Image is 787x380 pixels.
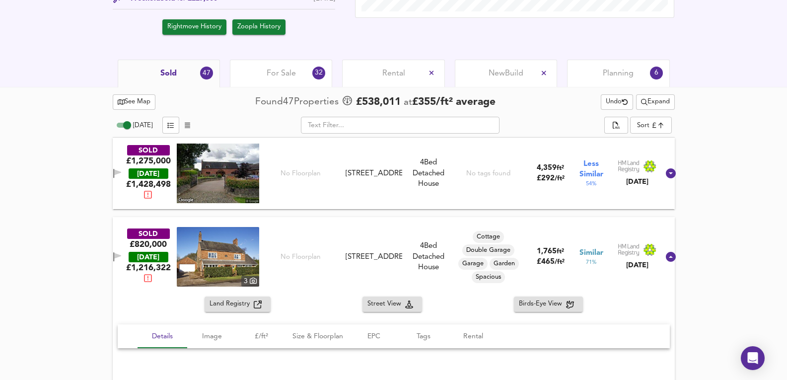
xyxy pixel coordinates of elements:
div: Garden [490,258,519,270]
span: See Map [118,96,151,108]
span: Size & Floorplan [292,330,343,343]
button: Expand [636,94,675,110]
span: 1,765 [537,248,557,255]
div: [STREET_ADDRESS] [346,168,402,179]
div: SOLD [127,228,170,239]
button: See Map [113,94,156,110]
svg: Show Details [665,251,677,263]
span: Tags [405,330,442,343]
div: 4 Bed Detached House [406,241,451,273]
div: SOLD£1,275,000 [DATE]£1,428,498No Floorplan[STREET_ADDRESS]4Bed Detached HouseNo tags found4,359f... [113,138,675,209]
span: Planning [603,68,634,79]
span: Birds-Eye View [519,299,566,310]
button: Birds-Eye View [514,297,583,312]
img: Land Registry [618,243,656,256]
img: Land Registry [618,160,656,173]
span: No Floorplan [281,169,321,178]
div: 6 [650,67,663,79]
span: Zoopla History [237,21,281,33]
span: £/ft² [243,330,281,343]
span: Rightmove History [167,21,221,33]
span: / ft² [555,175,565,182]
span: Undo [606,96,628,108]
div: Found 47 Propert ies [255,95,341,109]
button: Land Registry [205,297,271,312]
div: [DATE] [618,177,656,187]
div: [STREET_ADDRESS] [346,252,402,262]
span: Details [143,330,181,343]
span: 4,359 [537,164,557,172]
span: £ 1,428,498 [126,179,171,202]
span: [DATE] [133,122,152,129]
div: [DATE] [129,168,168,179]
button: Undo [601,94,633,110]
div: [DATE] [618,260,656,270]
span: Less Similar [579,159,603,180]
span: For Sale [267,68,296,79]
div: [DATE] [129,252,168,262]
span: £ 538,011 [356,95,401,110]
div: SOLD£820,000 [DATE]£1,216,322property thumbnail 3 No Floorplan[STREET_ADDRESS]4Bed Detached House... [113,217,675,297]
span: ft² [557,165,564,171]
span: / ft² [555,259,565,265]
div: No tags found [466,169,510,178]
span: £ 1,216,322 [126,262,171,285]
div: 47 [200,67,213,79]
div: Sort [637,121,649,130]
div: £820,000 [130,239,167,250]
span: Double Garage [462,246,514,255]
button: Zoopla History [232,19,286,35]
span: No Floorplan [281,252,321,262]
div: 4 Bed Detached House [406,157,451,189]
span: £ 465 [537,258,565,266]
span: Image [193,330,231,343]
div: split button [604,117,628,134]
span: Street View [367,299,405,310]
span: 71 % [586,258,596,266]
span: £ 292 [537,175,565,182]
span: Rental [454,330,492,343]
a: property thumbnail 3 [177,227,259,287]
div: £1,275,000 [126,155,171,166]
div: 3 [241,276,259,287]
div: Spacious [472,271,505,283]
span: Similar [579,248,603,258]
div: Sort [630,117,671,134]
input: Text Filter... [301,117,500,134]
div: 32 [312,67,325,79]
div: Double Garage [462,244,514,256]
span: New Build [489,68,523,79]
div: Cottage [473,231,504,243]
span: Cottage [473,232,504,241]
span: EPC [355,330,393,343]
div: Garage [458,258,488,270]
span: Spacious [472,273,505,282]
svg: Show Details [665,167,677,179]
button: Rightmove History [162,19,226,35]
img: property thumbnail [177,227,259,287]
span: ft² [557,248,564,255]
span: Sold [160,68,177,79]
span: Expand [641,96,670,108]
div: Open Intercom Messenger [741,346,765,370]
span: 54 % [586,180,596,188]
button: Street View [362,297,422,312]
div: split button [636,94,675,110]
span: Land Registry [210,299,254,310]
div: SOLD [127,145,170,155]
span: Garage [458,259,488,268]
img: streetview [177,144,259,203]
span: Rental [382,68,405,79]
span: £ 355 / ft² average [412,97,496,107]
span: at [404,98,412,107]
span: Garden [490,259,519,268]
